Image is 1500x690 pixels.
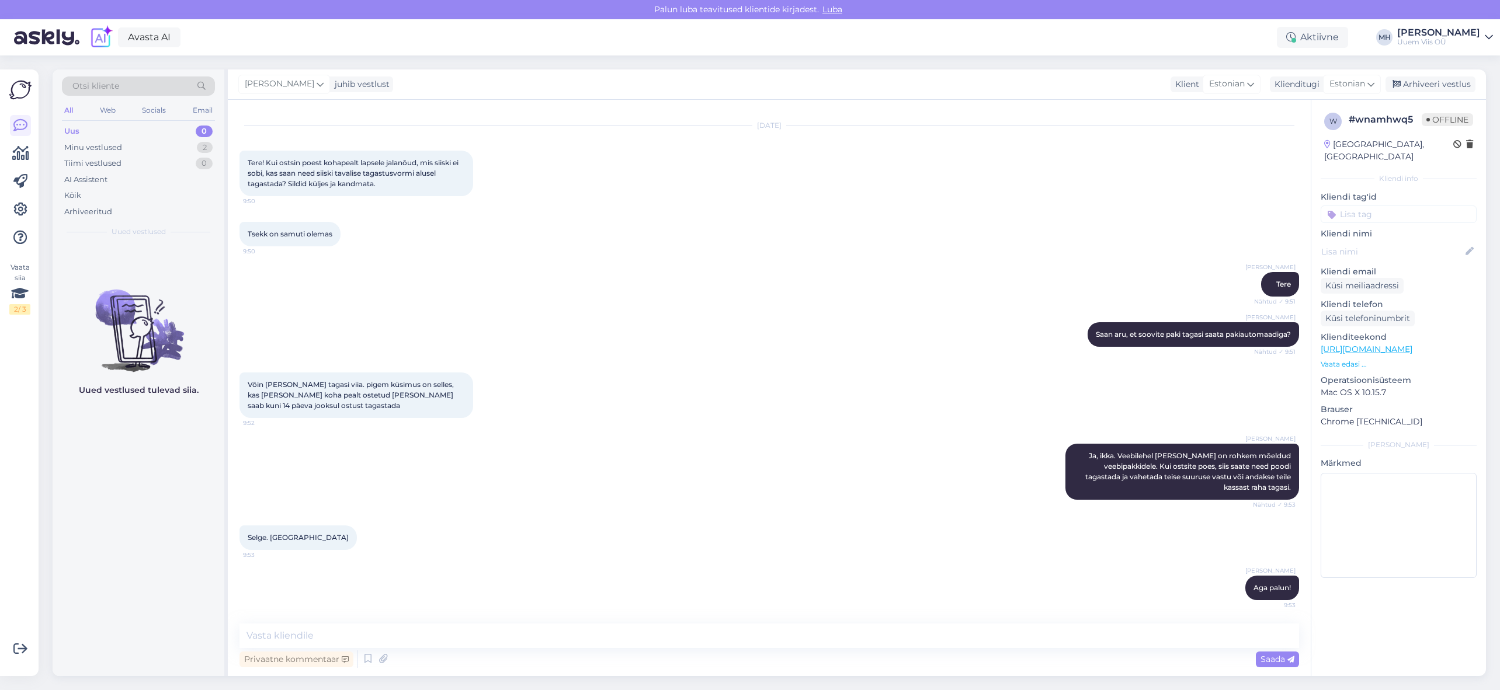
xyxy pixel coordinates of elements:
p: Mac OS X 10.15.7 [1321,386,1477,399]
p: Vaata edasi ... [1321,359,1477,370]
p: Kliendi telefon [1321,298,1477,311]
span: [PERSON_NAME] [1245,434,1296,443]
span: [PERSON_NAME] [245,78,314,90]
span: Nähtud ✓ 9:51 [1252,297,1296,306]
a: [URL][DOMAIN_NAME] [1321,344,1412,354]
span: [PERSON_NAME] [1245,263,1296,271]
div: 2 [197,142,213,154]
div: 0 [196,126,213,137]
div: Klient [1171,78,1199,90]
div: Klienditugi [1270,78,1320,90]
div: AI Assistent [64,174,107,186]
div: Kõik [64,190,81,201]
span: Tere! Kui ostsin poest kohapealt lapsele jalanõud, mis siiski ei sobi, kas saan need siiski taval... [248,158,460,188]
span: Võin [PERSON_NAME] tagasi viia. pigem küsimus on selles, kas [PERSON_NAME] koha pealt ostetud [PE... [248,380,456,410]
div: Aktiivne [1277,27,1348,48]
p: Chrome [TECHNICAL_ID] [1321,416,1477,428]
span: 9:53 [1252,601,1296,609]
span: Estonian [1209,78,1245,90]
span: Selge. [GEOGRAPHIC_DATA] [248,533,349,542]
span: Otsi kliente [72,80,119,92]
p: Märkmed [1321,457,1477,469]
span: [PERSON_NAME] [1245,566,1296,575]
div: MH [1376,29,1393,46]
div: Email [190,103,215,118]
div: 0 [196,158,213,169]
div: [DATE] [239,120,1299,131]
div: Minu vestlused [64,142,122,154]
div: Vaata siia [9,262,30,315]
div: 2 / 3 [9,304,30,315]
span: Offline [1422,113,1473,126]
div: Küsi telefoninumbrit [1321,311,1415,326]
div: All [62,103,75,118]
a: Avasta AI [118,27,180,47]
div: Web [98,103,118,118]
span: Saan aru, et soovite paki tagasi saata pakiautomaadiga? [1096,330,1291,339]
div: juhib vestlust [330,78,390,90]
a: [PERSON_NAME]Uuem Viis OÜ [1397,28,1493,47]
p: Brauser [1321,403,1477,416]
div: Kliendi info [1321,173,1477,184]
span: Estonian [1329,78,1365,90]
span: Uued vestlused [112,226,166,237]
p: Klienditeekond [1321,331,1477,343]
input: Lisa tag [1321,205,1477,223]
span: [PERSON_NAME] [1245,313,1296,322]
span: Nähtud ✓ 9:53 [1252,500,1296,509]
span: 9:50 [243,247,287,256]
img: Askly Logo [9,79,32,101]
img: No chats [53,269,224,374]
div: Socials [140,103,168,118]
p: Kliendi nimi [1321,228,1477,240]
span: Nähtud ✓ 9:51 [1252,347,1296,356]
p: Kliendi email [1321,266,1477,278]
div: Tiimi vestlused [64,158,121,169]
div: [GEOGRAPHIC_DATA], [GEOGRAPHIC_DATA] [1324,138,1453,163]
div: [PERSON_NAME] [1397,28,1480,37]
p: Operatsioonisüsteem [1321,374,1477,386]
div: Küsi meiliaadressi [1321,278,1404,294]
span: Tere [1276,280,1291,288]
span: w [1329,117,1337,126]
span: Ja, ikka. Veebilehel [PERSON_NAME] on rohkem mõeldud veebipakkidele. Kui ostsite poes, siis saate... [1085,451,1293,492]
span: 9:53 [243,550,287,559]
div: # wnamhwq5 [1349,113,1422,127]
img: explore-ai [89,25,113,50]
input: Lisa nimi [1321,245,1463,258]
span: 9:50 [243,197,287,205]
span: Saada [1261,654,1294,664]
span: Aga palun! [1254,583,1291,592]
div: Uuem Viis OÜ [1397,37,1480,47]
div: Arhiveeritud [64,206,112,218]
div: Arhiveeri vestlus [1386,76,1475,92]
div: [PERSON_NAME] [1321,440,1477,450]
span: Luba [819,4,846,15]
span: 9:52 [243,419,287,427]
p: Kliendi tag'id [1321,191,1477,203]
span: Tsekk on samuti olemas [248,229,332,238]
p: Uued vestlused tulevad siia. [79,384,199,396]
div: Uus [64,126,79,137]
div: Privaatne kommentaar [239,651,353,667]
